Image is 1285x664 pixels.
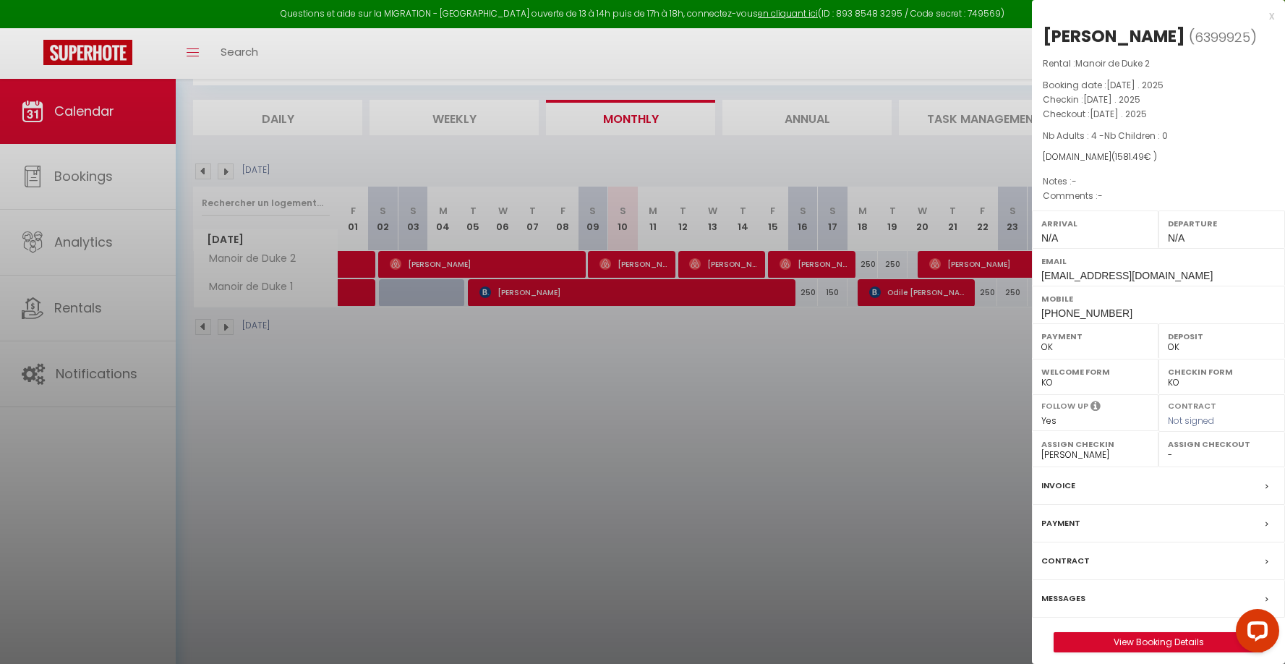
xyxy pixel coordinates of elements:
label: Welcome form [1041,365,1149,379]
span: - [1098,190,1103,202]
span: N/A [1168,232,1184,244]
label: Assign Checkin [1041,437,1149,451]
span: 1581.49 [1115,150,1144,163]
div: x [1032,7,1274,25]
label: Messages [1041,591,1085,606]
span: ( € ) [1111,150,1157,163]
p: Checkout : [1043,107,1274,122]
i: Select YES if you want to send post-checkout messages sequences [1090,400,1101,416]
span: Manoir de Duke 2 [1075,57,1150,69]
label: Mobile [1041,291,1276,306]
span: Nb Children : 0 [1104,129,1168,142]
p: Rental : [1043,56,1274,71]
span: Not signed [1168,414,1214,427]
label: Payment [1041,516,1080,531]
span: [DATE] . 2025 [1090,108,1147,120]
p: Booking date : [1043,78,1274,93]
label: Contract [1041,553,1090,569]
div: [DOMAIN_NAME] [1043,150,1274,164]
iframe: LiveChat chat widget [1224,603,1285,664]
span: [DATE] . 2025 [1106,79,1164,91]
p: Checkin : [1043,93,1274,107]
a: View Booking Details [1054,633,1263,652]
span: ( ) [1189,27,1257,47]
p: Notes : [1043,174,1274,189]
span: N/A [1041,232,1058,244]
span: [EMAIL_ADDRESS][DOMAIN_NAME] [1041,270,1213,281]
label: Assign Checkout [1168,437,1276,451]
label: Invoice [1041,478,1075,493]
span: [PHONE_NUMBER] [1041,307,1132,319]
label: Checkin form [1168,365,1276,379]
div: [PERSON_NAME] [1043,25,1185,48]
label: Arrival [1041,216,1149,231]
label: Deposit [1168,329,1276,344]
span: - [1072,175,1077,187]
label: Departure [1168,216,1276,231]
label: Email [1041,254,1276,268]
span: Nb Adults : 4 - [1043,129,1168,142]
label: Payment [1041,329,1149,344]
button: View Booking Details [1054,632,1263,652]
span: 6399925 [1195,28,1250,46]
span: [DATE] . 2025 [1083,93,1140,106]
label: Follow up [1041,400,1088,412]
p: Comments : [1043,189,1274,203]
label: Contract [1168,400,1216,409]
